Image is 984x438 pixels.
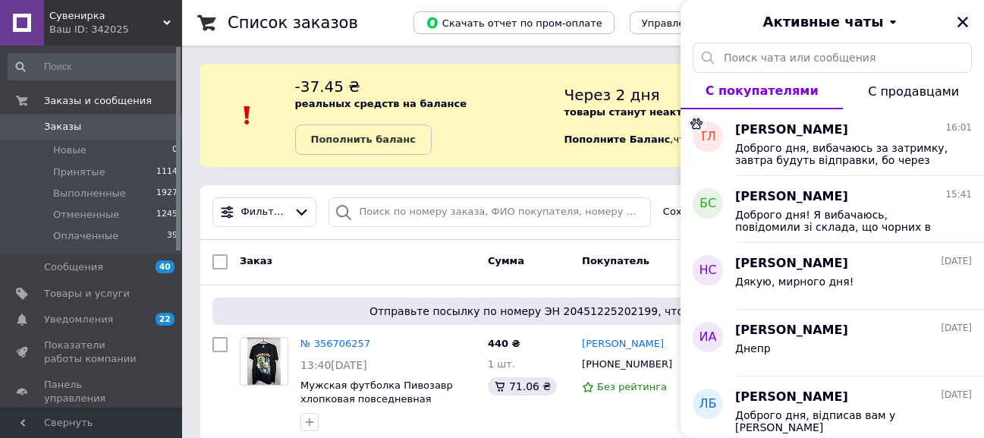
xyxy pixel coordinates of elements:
a: Пополнить баланс [295,124,432,155]
span: Сообщения [44,260,103,274]
span: Доброго дня, відписав вам у [PERSON_NAME] [735,409,951,433]
div: [PHONE_NUMBER] [579,354,675,374]
button: Закрыть [954,13,972,31]
span: 40 [156,260,174,273]
div: 71.06 ₴ [488,377,557,395]
span: [DATE] [941,389,972,402]
span: [PERSON_NAME] [735,188,848,206]
span: иА [699,329,717,346]
span: 15:41 [945,188,972,201]
b: Пополните Баланс [564,134,670,145]
input: Поиск [8,53,179,80]
span: 1245 [156,208,178,222]
span: Сохраненные фильтры: [663,205,786,219]
button: ТЛ[PERSON_NAME]16:01Доброго дня, вибачаюсь за затримку, завтра будуть відправки, бо через велику ... [681,109,984,176]
img: Фото товару [247,338,280,385]
span: Новые [53,143,86,157]
span: 1114 [156,165,178,179]
span: Отправьте посылку по номеру ЭН 20451225202199, чтобы получить оплату [218,304,948,319]
span: Уведомления [44,313,113,326]
span: БС [699,195,716,213]
span: 1 шт. [488,358,515,370]
span: Принятые [53,165,105,179]
b: реальных средств на балансе [295,98,467,109]
button: С покупателями [681,73,843,109]
span: ЛБ [699,395,716,413]
span: Товары и услуги [44,287,130,301]
span: 16:01 [945,121,972,134]
input: Поиск по номеру заказа, ФИО покупателя, номеру телефона, Email, номеру накладной [329,197,651,227]
span: ТЛ [699,128,716,146]
span: Доброго дня, вибачаюсь за затримку, завтра будуть відправки, бо через велику кількість замовлень ... [735,142,951,166]
span: Активные чаты [763,12,884,32]
span: С продавцами [868,84,959,99]
span: Через 2 дня [564,86,659,104]
span: -37.45 ₴ [295,77,360,96]
span: Отмененные [53,208,119,222]
span: 1927 [156,187,178,200]
a: Мужская футболка Пивозавр хлопковая повседневная футболка хб отличного качества по Акции М [300,380,473,433]
span: Фильтры [241,205,288,219]
span: [PERSON_NAME] [735,121,848,139]
span: [DATE] [941,322,972,335]
span: Покупатель [582,255,649,266]
span: Без рейтинга [597,381,667,392]
input: Поиск чата или сообщения [693,43,972,73]
span: Сумма [488,255,524,266]
a: Фото товару [240,337,288,386]
span: Сувенирка [49,9,163,23]
a: [PERSON_NAME] [582,337,664,351]
span: [PERSON_NAME] [735,255,848,273]
button: Скачать отчет по пром-оплате [413,11,615,34]
div: , чтоб и далее получать заказы [564,76,966,155]
span: НС [699,262,716,279]
span: Скачать отчет по пром-оплате [426,16,602,30]
span: [PERSON_NAME] [735,389,848,406]
h1: Список заказов [228,14,358,32]
span: 22 [156,313,174,326]
img: :exclamation: [236,104,259,127]
span: Заказы и сообщения [44,94,152,108]
span: 13:40[DATE] [300,359,367,371]
span: С покупателями [706,84,819,98]
div: Ваш ID: 342025 [49,23,182,36]
span: Показатели работы компании [44,339,140,366]
b: товары станут неактивны [564,106,711,118]
span: [DATE] [941,255,972,268]
span: 39 [167,229,178,243]
span: 0 [172,143,178,157]
span: Управление статусами [642,17,761,29]
span: [PERSON_NAME] [735,322,848,339]
span: Выполненные [53,187,126,200]
span: Панель управления [44,378,140,405]
span: Днепр [735,342,771,354]
span: Заказы [44,120,81,134]
button: БС[PERSON_NAME]15:41Доброго дня! Я вибачаюсь, повідомили зі склада, що чорних в розмірі М немає [681,176,984,243]
button: С продавцами [843,73,984,109]
button: Управление статусами [630,11,773,34]
button: НС[PERSON_NAME][DATE]Дякую, мирного дня! [681,243,984,310]
b: Пополнить баланс [311,134,416,145]
span: 440 ₴ [488,338,520,349]
span: Оплаченные [53,229,118,243]
span: Доброго дня! Я вибачаюсь, повідомили зі склада, що чорних в розмірі М немає [735,209,951,233]
button: иА[PERSON_NAME][DATE]Днепр [681,310,984,377]
button: Активные чаты [723,12,942,32]
a: № 356706257 [300,338,370,349]
span: Заказ [240,255,272,266]
span: Дякую, мирного дня! [735,276,854,288]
